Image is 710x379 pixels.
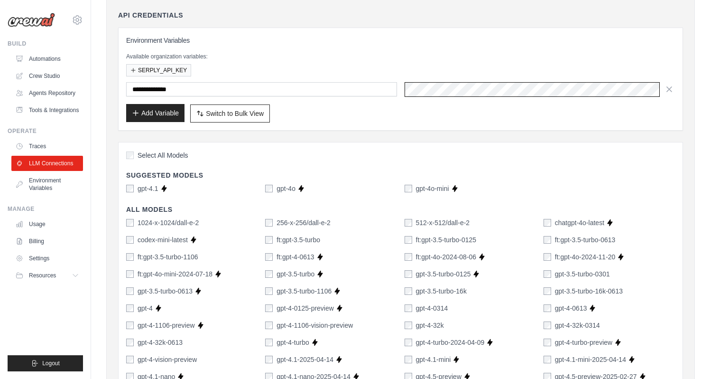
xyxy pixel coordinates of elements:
a: Automations [11,51,83,66]
div: Build [8,40,83,47]
label: gpt-3.5-turbo-1106 [277,286,332,296]
a: Traces [11,139,83,154]
label: chatgpt-4o-latest [555,218,604,227]
input: gpt-4-turbo-2024-04-09 [405,339,412,346]
h4: All Models [126,205,675,214]
label: gpt-4-32k-0613 [138,338,183,347]
a: Tools & Integrations [11,103,83,118]
a: Agents Repository [11,85,83,101]
label: gpt-4-32k [416,321,444,330]
label: gpt-4.1 [138,184,158,193]
label: gpt-3.5-turbo-16k-0613 [555,286,623,296]
input: ft:gpt-3.5-turbo-0613 [544,236,551,244]
label: gpt-3.5-turbo-0125 [416,269,471,279]
label: gpt-4-0613 [555,303,587,313]
label: gpt-4.1-mini [416,355,451,364]
label: gpt-3.5-turbo-0301 [555,269,610,279]
label: codex-mini-latest [138,235,188,245]
label: gpt-4-0125-preview [277,303,334,313]
input: ft:gpt-3.5-turbo [265,236,273,244]
a: Environment Variables [11,173,83,196]
input: gpt-4-1106-vision-preview [265,322,273,329]
input: ft:gpt-4o-mini-2024-07-18 [126,270,134,278]
input: gpt-4-1106-preview [126,322,134,329]
input: gpt-3.5-turbo-16k [405,287,412,295]
input: codex-mini-latest [126,236,134,244]
h4: API Credentials [118,10,183,20]
input: 256-x-256/dall-e-2 [265,219,273,227]
div: Manage [8,205,83,213]
input: gpt-3.5-turbo-0301 [544,270,551,278]
label: ft:gpt-3.5-turbo-0125 [416,235,477,245]
input: ft:gpt-3.5-turbo-1106 [126,253,134,261]
input: ft:gpt-3.5-turbo-0125 [405,236,412,244]
input: gpt-4-32k-0314 [544,322,551,329]
input: gpt-4-32k-0613 [126,339,134,346]
input: gpt-4.1-2025-04-14 [265,356,273,363]
label: gpt-4-0314 [416,303,448,313]
label: ft:gpt-4-0613 [277,252,314,262]
input: gpt-4-turbo [265,339,273,346]
input: gpt-4-turbo-preview [544,339,551,346]
label: gpt-4-vision-preview [138,355,197,364]
input: chatgpt-4o-latest [544,219,551,227]
input: ft:gpt-4o-2024-08-06 [405,253,412,261]
button: Add Variable [126,104,184,122]
input: gpt-3.5-turbo [265,270,273,278]
label: gpt-4-turbo-2024-04-09 [416,338,485,347]
label: ft:gpt-3.5-turbo-1106 [138,252,198,262]
span: Logout [42,360,60,367]
input: gpt-3.5-turbo-16k-0613 [544,287,551,295]
input: gpt-4o-mini [405,185,412,192]
label: gpt-4.1-mini-2025-04-14 [555,355,626,364]
a: Settings [11,251,83,266]
input: gpt-3.5-turbo-0125 [405,270,412,278]
label: gpt-4-turbo [277,338,309,347]
label: 256-x-256/dall-e-2 [277,218,331,227]
label: gpt-4-1106-preview [138,321,195,330]
input: gpt-4-0125-preview [265,304,273,312]
input: gpt-3.5-turbo-1106 [265,287,273,295]
button: SERPLY_API_KEY [126,64,191,76]
label: ft:gpt-4o-mini-2024-07-18 [138,269,212,279]
label: gpt-4o [277,184,295,193]
input: gpt-4-0613 [544,304,551,312]
h3: Environment Variables [126,36,675,45]
label: ft:gpt-4o-2024-08-06 [416,252,477,262]
button: Resources [11,268,83,283]
label: gpt-3.5-turbo-16k [416,286,467,296]
label: gpt-3.5-turbo-0613 [138,286,193,296]
input: ft:gpt-4o-2024-11-20 [544,253,551,261]
a: LLM Connections [11,156,83,171]
label: gpt-4 [138,303,153,313]
label: 1024-x-1024/dall-e-2 [138,218,199,227]
input: gpt-4-vision-preview [126,356,134,363]
label: gpt-4.1-2025-04-14 [277,355,333,364]
label: ft:gpt-3.5-turbo [277,235,320,245]
input: Select All Models [126,152,134,159]
p: Available organization variables: [126,53,675,60]
label: gpt-4-turbo-preview [555,338,612,347]
input: gpt-4.1 [126,185,134,192]
input: 512-x-512/dall-e-2 [405,219,412,227]
input: gpt-4 [126,304,134,312]
label: ft:gpt-4o-2024-11-20 [555,252,616,262]
span: Switch to Bulk View [206,109,264,118]
input: gpt-4.1-mini-2025-04-14 [544,356,551,363]
button: Switch to Bulk View [190,104,270,123]
a: Usage [11,217,83,232]
span: Select All Models [138,151,188,160]
label: 512-x-512/dall-e-2 [416,218,470,227]
a: Crew Studio [11,68,83,84]
a: Billing [11,234,83,249]
input: gpt-4o [265,185,273,192]
label: gpt-4-32k-0314 [555,321,600,330]
label: gpt-4-1106-vision-preview [277,321,353,330]
img: Logo [8,13,55,27]
label: gpt-3.5-turbo [277,269,314,279]
input: gpt-4-0314 [405,304,412,312]
label: ft:gpt-3.5-turbo-0613 [555,235,616,245]
div: Operate [8,127,83,135]
input: 1024-x-1024/dall-e-2 [126,219,134,227]
input: gpt-4.1-mini [405,356,412,363]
